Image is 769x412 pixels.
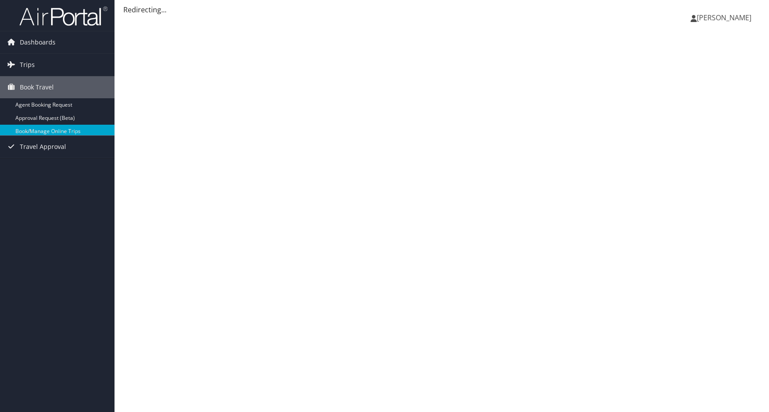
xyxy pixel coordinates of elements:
span: [PERSON_NAME] [697,13,751,22]
a: [PERSON_NAME] [691,4,760,31]
img: airportal-logo.png [19,6,107,26]
span: Trips [20,54,35,76]
div: Redirecting... [123,4,760,15]
span: Book Travel [20,76,54,98]
span: Dashboards [20,31,55,53]
span: Travel Approval [20,136,66,158]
